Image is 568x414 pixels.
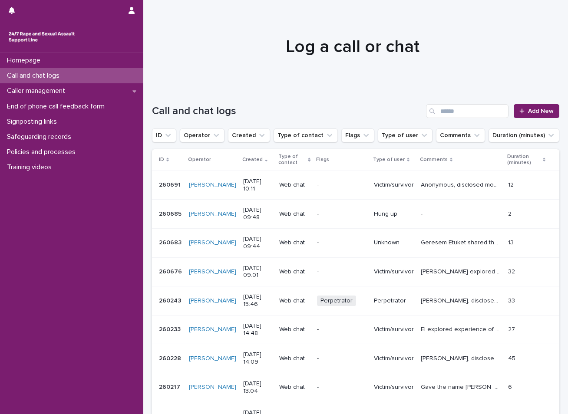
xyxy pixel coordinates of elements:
[189,239,236,246] a: [PERSON_NAME]
[189,268,236,276] a: [PERSON_NAME]
[374,210,414,218] p: Hung up
[317,210,367,218] p: -
[279,268,310,276] p: Web chat
[159,324,182,333] p: 260233
[421,237,503,246] p: Geresem Etuket shared they were chatting from Uganda and needed to understand something, operator...
[3,87,72,95] p: Caller management
[528,108,554,114] span: Add New
[420,155,448,164] p: Comments
[514,104,559,118] a: Add New
[152,200,559,229] tr: 260685260685 [PERSON_NAME] [DATE] 09:48Web chat-Hung up-- 22
[7,28,76,46] img: rhQMoQhaT3yELyF149Cw
[159,209,183,218] p: 260685
[279,297,310,305] p: Web chat
[243,236,272,250] p: [DATE] 09:44
[159,266,184,276] p: 260676
[421,180,503,189] p: Anonymous, disclosed mom is out, and brother is having sex with them at the moment, mentioned the...
[189,297,236,305] a: [PERSON_NAME]
[279,210,310,218] p: Web chat
[243,293,272,308] p: [DATE] 15:46
[152,105,423,118] h1: Call and chat logs
[279,326,310,333] p: Web chat
[159,382,182,391] p: 260217
[508,209,513,218] p: 2
[243,178,272,193] p: [DATE] 10:11
[373,155,405,164] p: Type of user
[374,181,414,189] p: Victim/survivor
[152,286,559,315] tr: 260243260243 [PERSON_NAME] [DATE] 15:46Web chatPerpetratorPerpetrator[PERSON_NAME], disclosed the...
[317,355,367,362] p: -
[317,384,367,391] p: -
[189,210,236,218] a: [PERSON_NAME]
[421,209,424,218] p: -
[279,384,310,391] p: Web chat
[243,265,272,279] p: [DATE] 09:01
[152,171,559,200] tr: 260691260691 [PERSON_NAME] [DATE] 10:11Web chat-Victim/survivorAnonymous, disclosed mom is out, a...
[278,152,306,168] p: Type of contact
[508,324,517,333] p: 27
[243,207,272,221] p: [DATE] 09:48
[374,297,414,305] p: Perpetrator
[436,128,485,142] button: Comments
[228,128,270,142] button: Created
[152,373,559,402] tr: 260217260217 [PERSON_NAME] [DATE] 13:04Web chat-Victim/survivorGave the name [PERSON_NAME], menti...
[188,155,211,164] p: Operator
[3,56,47,65] p: Homepage
[189,355,236,362] a: [PERSON_NAME]
[508,180,515,189] p: 12
[279,181,310,189] p: Web chat
[317,239,367,246] p: -
[189,326,236,333] a: [PERSON_NAME]
[341,128,374,142] button: Flags
[152,128,176,142] button: ID
[374,384,414,391] p: Victim/survivor
[421,266,503,276] p: Emily explored experience of S.V by a guy recently, explored feelings and thoughts around it, Vis...
[243,351,272,366] p: [DATE] 14:09
[159,296,183,305] p: 260243
[378,128,433,142] button: Type of user
[180,128,225,142] button: Operator
[489,128,559,142] button: Duration (minutes)
[421,324,503,333] p: EI explored experience of S.V by someone in the past. Visitor shared having a child due to the ab...
[159,180,182,189] p: 260691
[508,237,515,246] p: 13
[243,380,272,395] p: [DATE] 13:04
[508,266,517,276] p: 32
[508,296,517,305] p: 33
[508,382,514,391] p: 6
[421,382,503,391] p: Gave the name Zoe, mentioned being frightening and scared. operator ended the chat upon recognition.
[3,118,64,126] p: Signposting links
[507,152,541,168] p: Duration (minutes)
[159,237,183,246] p: 260683
[374,268,414,276] p: Victim/survivor
[3,163,59,171] p: Training videos
[374,355,414,362] p: Victim/survivor
[374,239,414,246] p: Unknown
[3,148,83,156] p: Policies and processes
[374,326,414,333] p: Victim/survivor
[152,36,553,57] h1: Log a call or chat
[279,239,310,246] p: Web chat
[316,155,329,164] p: Flags
[317,296,356,306] span: Perpetrator
[508,353,517,362] p: 45
[3,133,78,141] p: Safeguarding records
[317,268,367,276] p: -
[3,72,66,80] p: Call and chat logs
[317,181,367,189] p: -
[426,104,509,118] input: Search
[317,326,367,333] p: -
[159,155,164,164] p: ID
[152,257,559,286] tr: 260676260676 [PERSON_NAME] [DATE] 09:01Web chat-Victim/survivor[PERSON_NAME] explored experience ...
[152,344,559,373] tr: 260228260228 [PERSON_NAME] [DATE] 14:09Web chat-Victim/survivor[PERSON_NAME], disclosed they've b...
[243,322,272,337] p: [DATE] 14:48
[279,355,310,362] p: Web chat
[421,353,503,362] p: Anakiwe, disclosed they've been experiencing S.V since they moved in together. Visitor explored f...
[274,128,338,142] button: Type of contact
[421,296,503,305] p: Donni, disclosed their partner experienced S.V by Ex partner in the past, and has been struggling...
[242,155,263,164] p: Created
[189,181,236,189] a: [PERSON_NAME]
[3,102,112,111] p: End of phone call feedback form
[152,315,559,344] tr: 260233260233 [PERSON_NAME] [DATE] 14:48Web chat-Victim/survivorEI explored experience of S.V by s...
